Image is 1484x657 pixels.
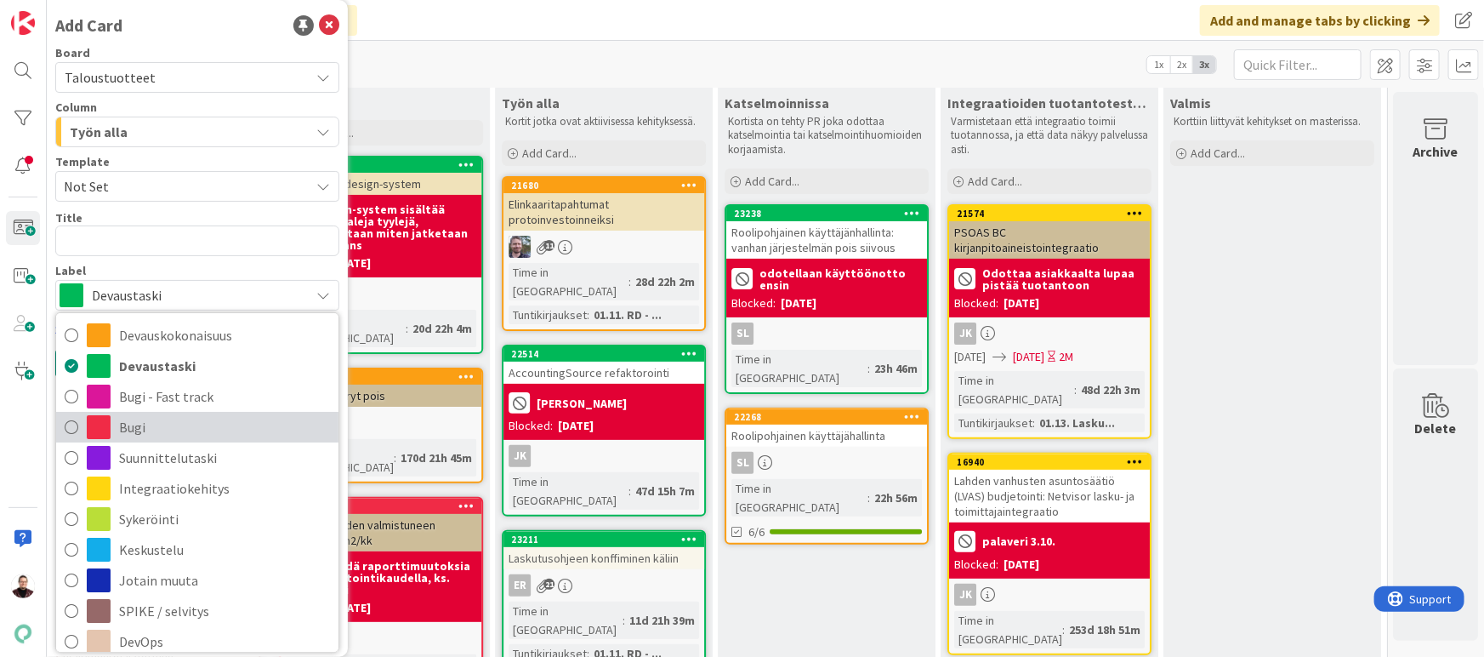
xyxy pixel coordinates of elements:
[734,411,927,423] div: 22268
[281,157,481,173] div: 23069
[503,178,704,231] div: 21680Elinkaaritapahtumat protoinvestoinneiksi
[537,397,627,409] b: [PERSON_NAME]
[728,115,925,157] p: Kortista on tehty PR joka odottaa katselmointia tai katselmointihuomioiden korjaamista.
[281,412,481,434] div: MH
[314,203,476,251] b: design-system sisältää globaaleja tyylejä, pohditaan miten jatketaan tän kans
[509,417,553,435] div: Blocked:
[509,602,623,639] div: Time in [GEOGRAPHIC_DATA]
[726,425,927,447] div: Roolipohjainen käyttäjähallinta
[949,454,1150,470] div: 16940
[726,409,927,425] div: 22268
[503,574,704,597] div: ER
[731,350,867,387] div: Time in [GEOGRAPHIC_DATA]
[949,206,1150,221] div: 21574
[288,371,481,383] div: 16822
[335,599,371,617] div: [DATE]
[870,488,922,507] div: 22h 56m
[781,294,816,312] div: [DATE]
[509,574,531,597] div: ER
[949,470,1150,523] div: Lahden vanhusten asuntosäätiö (LVAS) budjetointi: Netvisor lasku- ja toimittajaintegraatio
[503,362,704,384] div: AccountingSource refaktorointi
[1059,348,1073,366] div: 2M
[726,452,927,474] div: sl
[281,157,481,195] div: 23069Päivitetään design-system
[56,443,338,473] a: Suunnittelutaski
[731,294,776,312] div: Blocked:
[56,473,338,504] a: Integraatiokehitys
[55,210,82,226] label: Title
[1035,414,1119,432] div: 01.13. Lasku...
[947,94,1151,111] span: Integraatioiden tuotantotestaus
[726,206,927,259] div: 23238Roolipohjainen käyttäjänhallinta: vanhan järjestelmän pois siivous
[55,101,97,113] span: Column
[867,359,870,378] span: :
[288,159,481,171] div: 23069
[396,448,476,467] div: 170d 21h 45m
[119,353,330,379] span: Devaustaski
[731,452,753,474] div: sl
[1004,556,1039,574] div: [DATE]
[725,204,929,394] a: 23238Roolipohjainen käyttäjänhallinta: vanhan järjestelmän pois siivousodotellaan käyttöönotto en...
[1062,620,1065,639] span: :
[870,359,922,378] div: 23h 46m
[119,323,330,348] span: Devauskokonaisuus
[949,323,1150,345] div: JK
[119,568,330,593] span: Jotain muuta
[957,208,1150,220] div: 21574
[1234,49,1362,80] input: Quick Filter...
[279,156,483,354] a: 23069Päivitetään design-systemdesign-system sisältää globaaleja tyylejä, pohditaan miten jatketaa...
[509,263,628,300] div: Time in [GEOGRAPHIC_DATA]
[1415,418,1457,438] div: Delete
[56,534,338,565] a: Keskustelu
[511,348,704,360] div: 22514
[1074,380,1077,399] span: :
[968,174,1022,189] span: Add Card...
[1032,414,1035,432] span: :
[522,146,577,161] span: Add Card...
[509,445,531,467] div: JK
[279,368,483,483] a: 16822Criteria-queryt poisMHTime in [GEOGRAPHIC_DATA]:170d 21h 45m
[1147,56,1170,73] span: 1x
[70,121,128,143] span: Työn alla
[56,320,338,351] a: Devauskokonaisuus
[119,537,330,563] span: Keskustelu
[731,479,867,517] div: Time in [GEOGRAPHIC_DATA]
[11,11,35,35] img: Visit kanbanzone.com
[745,174,799,189] span: Add Card...
[726,206,927,221] div: 23238
[119,476,330,501] span: Integraatiokehitys
[281,499,481,514] div: 21918
[36,3,77,23] span: Support
[503,547,704,569] div: Laskutusohjeen konffiminen käliin
[119,629,330,654] span: DevOps
[92,283,301,307] span: Devaustaski
[1077,380,1145,399] div: 48d 22h 3m
[314,560,476,596] b: Ei tehdä raporttimuutoksia budjetointikaudella, ks. kortti
[982,267,1145,291] b: Odottaa asiakkaalta lupaa pistää tuotantoon
[511,180,704,191] div: 21680
[281,385,481,407] div: Criteria-queryt pois
[1191,146,1245,161] span: Add Card...
[587,306,589,324] span: :
[949,584,1150,606] div: JK
[11,622,35,646] img: avatar
[734,208,927,220] div: 23238
[1174,115,1371,129] p: Korttiin liittyvät kehitykset on masterissa.
[119,414,330,440] span: Bugi
[558,417,594,435] div: [DATE]
[281,627,481,649] div: TK
[1170,56,1193,73] span: 2x
[56,412,338,443] a: Bugi
[726,323,927,345] div: sl
[335,254,371,272] div: [DATE]
[502,176,706,331] a: 21680Elinkaaritapahtumat protoinvestoinneiksiTKTime in [GEOGRAPHIC_DATA]:28d 22h 2mTuntikirjaukse...
[867,488,870,507] span: :
[119,506,330,532] span: Sykeröinti
[954,556,998,574] div: Blocked:
[631,482,699,500] div: 47d 15h 7m
[1013,348,1044,366] span: [DATE]
[503,346,704,362] div: 22514
[982,535,1055,547] b: palaveri 3.10.
[623,611,625,630] span: :
[56,351,338,381] a: Devaustaski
